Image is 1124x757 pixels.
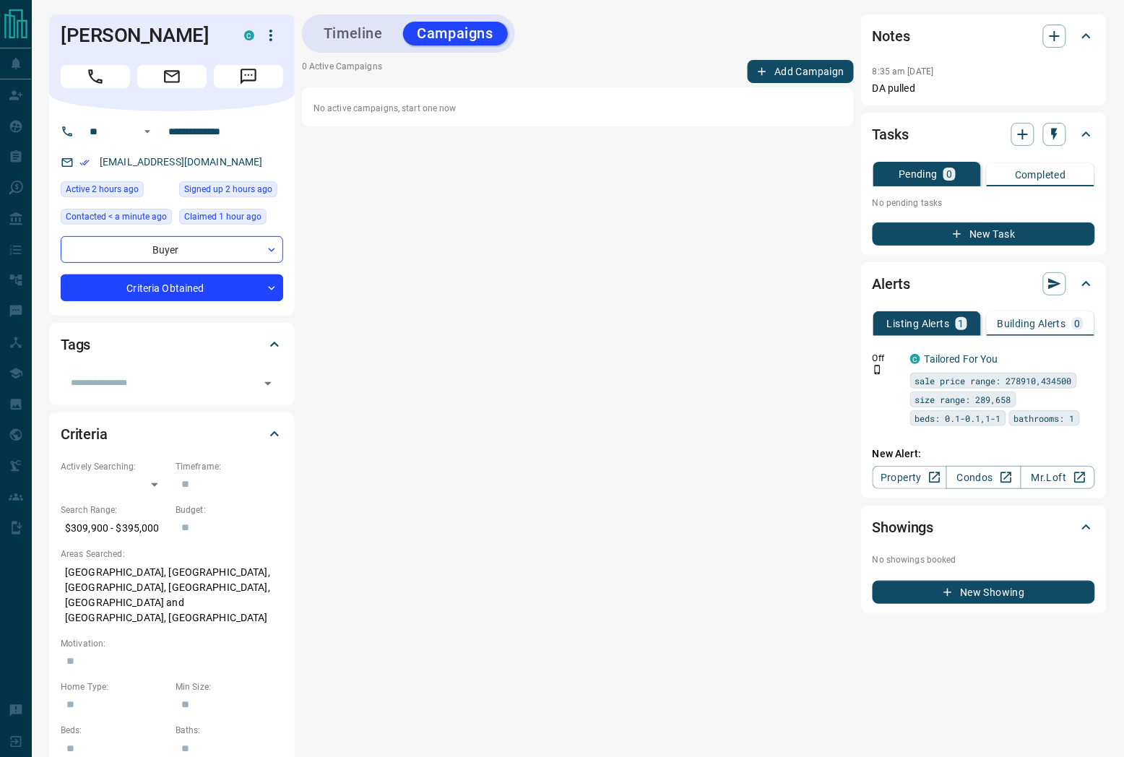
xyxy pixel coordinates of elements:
h2: Tags [61,333,90,356]
a: Mr.Loft [1021,466,1095,489]
span: Email [137,65,207,88]
p: Actively Searching: [61,460,168,473]
p: Listing Alerts [887,319,950,329]
div: condos.ca [910,354,920,364]
p: No active campaigns, start one now [314,102,842,115]
p: Beds: [61,724,168,737]
p: [GEOGRAPHIC_DATA], [GEOGRAPHIC_DATA], [GEOGRAPHIC_DATA], [GEOGRAPHIC_DATA], [GEOGRAPHIC_DATA] and... [61,561,283,630]
button: Add Campaign [748,60,854,83]
div: Buyer [61,236,283,263]
h2: Alerts [873,272,910,295]
span: size range: 289,658 [915,392,1011,407]
h2: Tasks [873,123,909,146]
p: Areas Searched: [61,548,283,561]
button: Timeline [309,22,397,46]
span: Signed up 2 hours ago [184,182,272,196]
a: [EMAIL_ADDRESS][DOMAIN_NAME] [100,156,263,168]
div: Tags [61,327,283,362]
div: condos.ca [244,30,254,40]
div: Tasks [873,117,1095,152]
button: Open [139,123,156,140]
p: 1 [959,319,964,329]
span: sale price range: 278910,434500 [915,373,1072,388]
a: Tailored For You [925,353,998,365]
div: Sat Sep 13 2025 [179,209,283,229]
p: Timeframe: [176,460,283,473]
p: 0 [946,169,952,179]
h2: Showings [873,516,934,539]
div: Showings [873,510,1095,545]
h2: Criteria [61,423,108,446]
button: Open [258,373,278,394]
div: Notes [873,19,1095,53]
p: Pending [899,169,938,179]
p: DA pulled [873,81,1095,96]
svg: Email Verified [79,157,90,168]
span: Active 2 hours ago [66,182,139,196]
div: Criteria Obtained [61,274,283,301]
button: New Task [873,222,1095,246]
button: New Showing [873,581,1095,604]
a: Property [873,466,947,489]
span: Message [214,65,283,88]
p: Building Alerts [998,319,1066,329]
h1: [PERSON_NAME] [61,24,222,47]
p: Search Range: [61,503,168,516]
div: Sat Sep 13 2025 [61,209,172,229]
span: Claimed 1 hour ago [184,209,261,224]
a: Condos [946,466,1021,489]
p: New Alert: [873,446,1095,462]
span: beds: 0.1-0.1,1-1 [915,411,1001,425]
div: Alerts [873,267,1095,301]
p: 8:35 am [DATE] [873,66,934,77]
p: Min Size: [176,680,283,693]
p: $309,900 - $395,000 [61,516,168,540]
div: Criteria [61,417,283,451]
p: Motivation: [61,637,283,650]
p: Home Type: [61,680,168,693]
span: Contacted < a minute ago [66,209,167,224]
svg: Push Notification Only [873,365,883,375]
div: Sat Sep 13 2025 [61,181,172,202]
p: 0 [1075,319,1081,329]
p: 0 Active Campaigns [302,60,382,83]
span: Call [61,65,130,88]
p: Completed [1015,170,1066,180]
span: bathrooms: 1 [1014,411,1075,425]
p: Baths: [176,724,283,737]
p: No pending tasks [873,192,1095,214]
button: Campaigns [403,22,508,46]
div: Sat Sep 13 2025 [179,181,283,202]
p: Budget: [176,503,283,516]
h2: Notes [873,25,910,48]
p: Off [873,352,902,365]
p: No showings booked [873,553,1095,566]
